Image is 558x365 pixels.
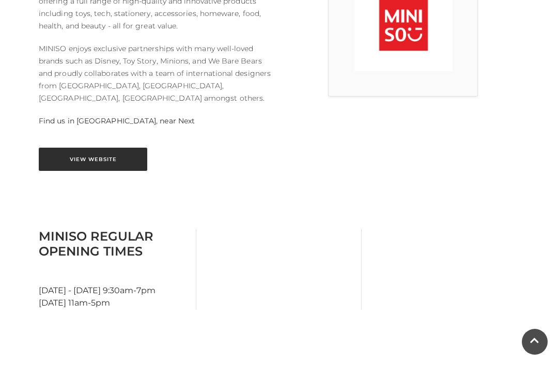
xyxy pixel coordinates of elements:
[39,116,195,125] strong: Find us in [GEOGRAPHIC_DATA], near Next
[39,148,147,171] a: View Website
[31,229,196,309] div: [DATE] - [DATE] 9:30am-7pm [DATE] 11am-5pm
[39,42,271,104] p: MINISO enjoys exclusive partnerships with many well-loved brands such as Disney, Toy Story, Minio...
[39,229,188,259] h3: MINISO Regular Opening Times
